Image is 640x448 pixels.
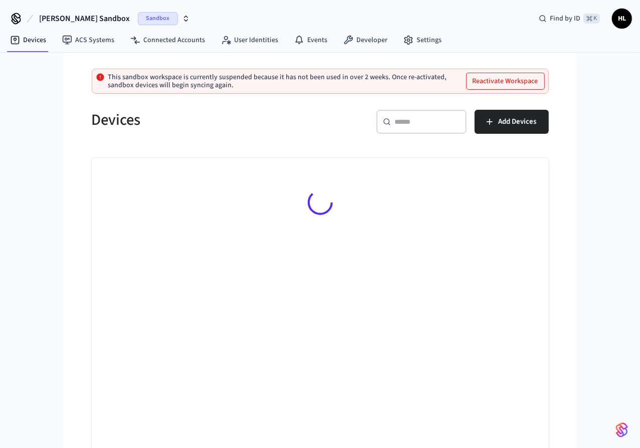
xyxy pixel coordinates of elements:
[92,110,314,130] h5: Devices
[616,422,628,438] img: SeamLogoGradient.69752ec5.svg
[395,31,450,49] a: Settings
[54,31,122,49] a: ACS Systems
[475,110,549,134] button: Add Devices
[108,73,463,89] p: This sandbox workspace is currently suspended because it has not been used in over 2 weeks. Once ...
[2,31,54,49] a: Devices
[499,115,537,128] span: Add Devices
[612,9,632,29] button: HL
[335,31,395,49] a: Developer
[213,31,286,49] a: User Identities
[39,13,130,25] span: [PERSON_NAME] Sandbox
[531,10,608,28] div: Find by ID⌘ K
[286,31,335,49] a: Events
[467,73,544,89] button: Reactivate Workspace
[138,12,178,25] span: Sandbox
[550,14,580,24] span: Find by ID
[613,10,631,28] span: HL
[583,14,600,24] span: ⌘ K
[122,31,213,49] a: Connected Accounts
